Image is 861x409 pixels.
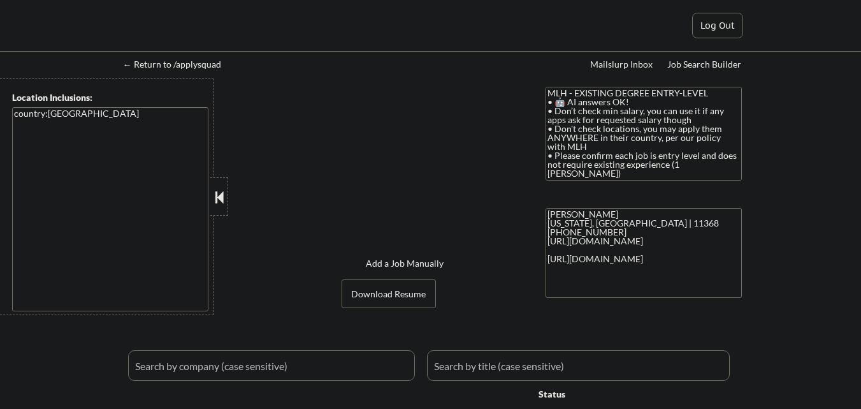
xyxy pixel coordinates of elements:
div: ← Return to /applysquad [123,60,233,69]
button: Add a Job Manually [340,251,469,276]
div: Job Search Builder [667,60,742,69]
button: Download Resume [342,279,436,308]
div: Mailslurp Inbox [590,60,654,69]
input: Search by title (case sensitive) [427,350,730,381]
input: Search by company (case sensitive) [128,350,415,381]
a: Mailslurp Inbox [590,59,654,72]
div: Status [539,382,648,405]
div: Location Inclusions: [12,91,208,104]
button: Log Out [692,13,743,38]
a: ← Return to /applysquad [123,59,233,72]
